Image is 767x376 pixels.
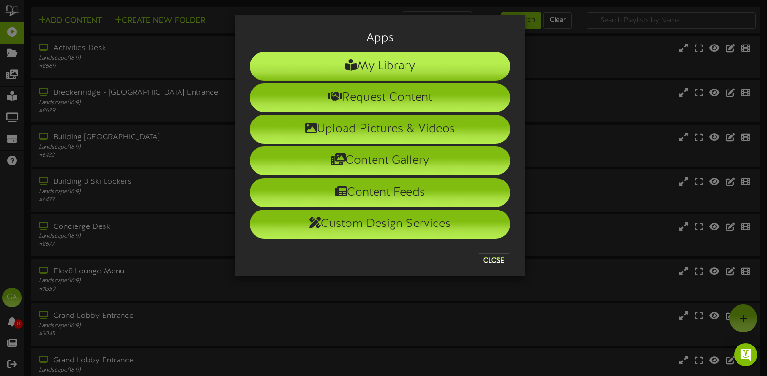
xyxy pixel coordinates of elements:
[734,343,757,366] div: Open Intercom Messenger
[250,83,510,112] li: Request Content
[250,178,510,207] li: Content Feeds
[250,52,510,81] li: My Library
[250,32,510,45] h3: Apps
[250,210,510,239] li: Custom Design Services
[478,253,510,269] button: Close
[250,146,510,175] li: Content Gallery
[250,115,510,144] li: Upload Pictures & Videos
